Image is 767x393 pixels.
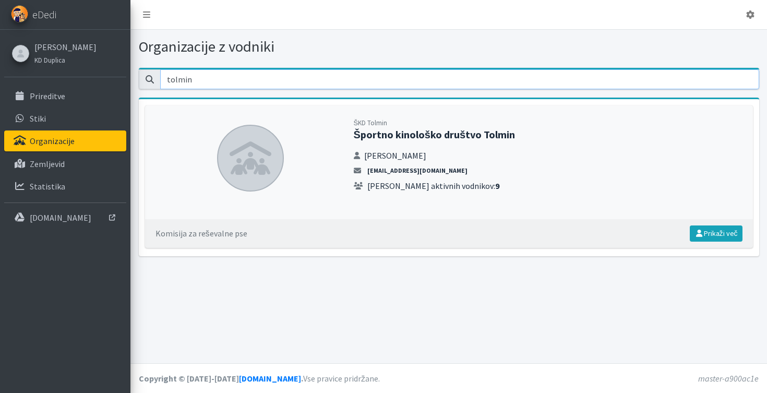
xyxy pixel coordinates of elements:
[4,108,126,129] a: Stiki
[367,180,499,192] span: [PERSON_NAME] aktivnih vodnikov:
[30,159,65,169] p: Zemljevid
[354,128,742,141] h2: Športno kinološko društvo Tolmin
[30,113,46,124] p: Stiki
[4,130,126,151] a: Organizacije
[160,69,759,89] input: Išči
[239,373,301,384] a: [DOMAIN_NAME]
[34,53,97,66] a: KD Duplica
[4,207,126,228] a: [DOMAIN_NAME]
[4,153,126,174] a: Zemljevid
[30,181,65,192] p: Statistika
[34,41,97,53] a: [PERSON_NAME]
[354,118,388,127] small: ŠKD Tolmin
[130,363,767,393] footer: Vse pravice pridržane.
[32,7,56,22] span: eDedi
[364,149,426,162] span: [PERSON_NAME]
[30,136,75,146] p: Organizacije
[11,5,28,22] img: eDedi
[139,38,445,56] h1: Organizacije z vodniki
[34,56,65,64] small: KD Duplica
[365,166,471,175] a: [EMAIL_ADDRESS][DOMAIN_NAME]
[4,86,126,106] a: Prireditve
[30,91,65,101] p: Prireditve
[495,181,499,191] strong: 9
[30,212,91,223] p: [DOMAIN_NAME]
[698,373,759,384] em: master-a900ac1e
[155,227,247,240] div: Komisija za reševalne pse
[4,176,126,197] a: Statistika
[690,225,742,242] a: Prikaži več
[139,373,303,384] strong: Copyright © [DATE]-[DATE] .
